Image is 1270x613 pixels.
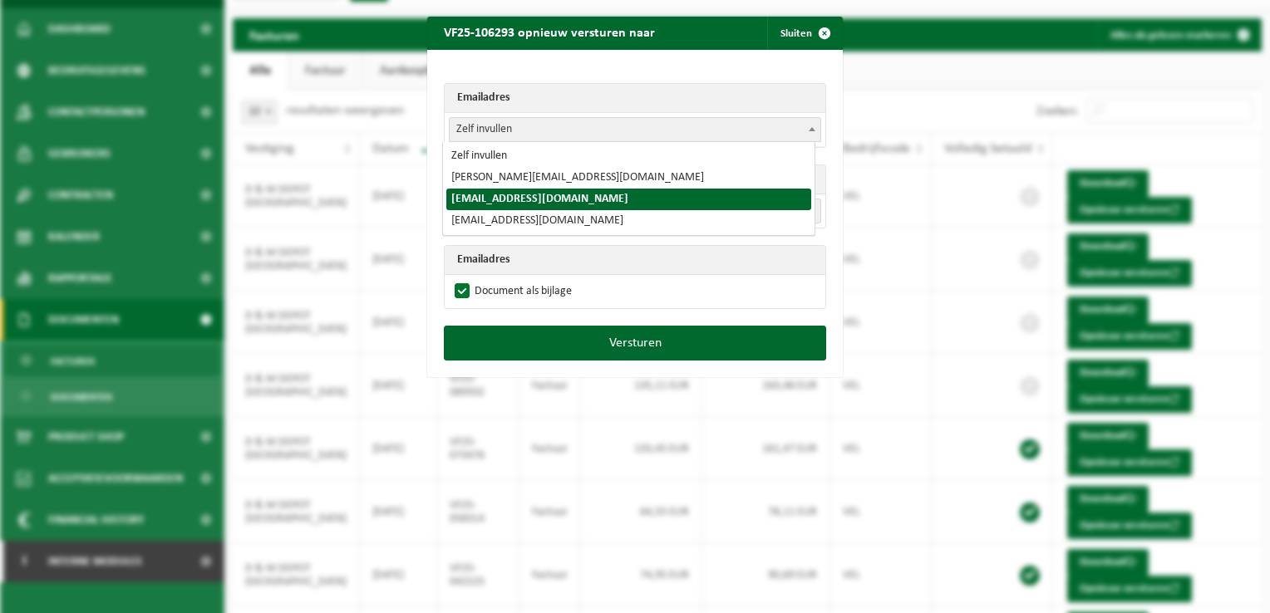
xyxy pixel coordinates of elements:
[767,17,841,50] button: Sluiten
[446,167,810,189] li: [PERSON_NAME][EMAIL_ADDRESS][DOMAIN_NAME]
[451,279,572,304] label: Document als bijlage
[445,246,825,275] th: Emailadres
[445,84,825,113] th: Emailadres
[446,210,810,232] li: [EMAIL_ADDRESS][DOMAIN_NAME]
[444,326,826,360] button: Versturen
[446,145,810,167] li: Zelf invullen
[450,118,820,141] span: Zelf invullen
[446,189,810,210] li: [EMAIL_ADDRESS][DOMAIN_NAME]
[449,117,821,142] span: Zelf invullen
[427,17,672,48] h2: VF25-106293 opnieuw versturen naar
